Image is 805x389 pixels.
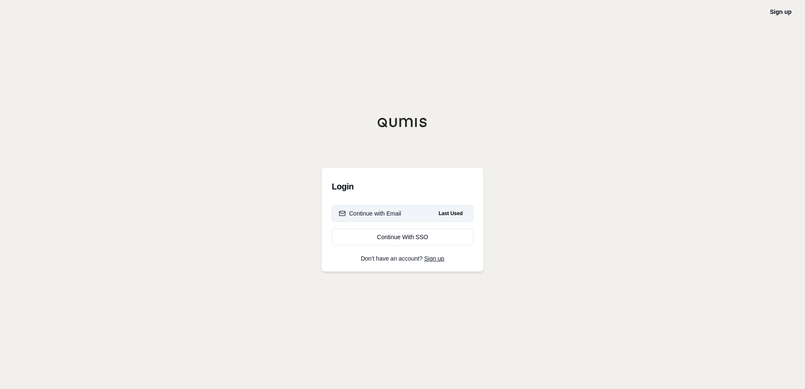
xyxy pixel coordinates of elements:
[332,178,473,195] h3: Login
[435,208,466,218] span: Last Used
[332,205,473,222] button: Continue with EmailLast Used
[424,255,444,262] a: Sign up
[377,117,428,128] img: Qumis
[770,8,792,15] a: Sign up
[339,233,466,241] div: Continue With SSO
[332,229,473,245] a: Continue With SSO
[339,209,401,218] div: Continue with Email
[332,256,473,261] p: Don't have an account?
